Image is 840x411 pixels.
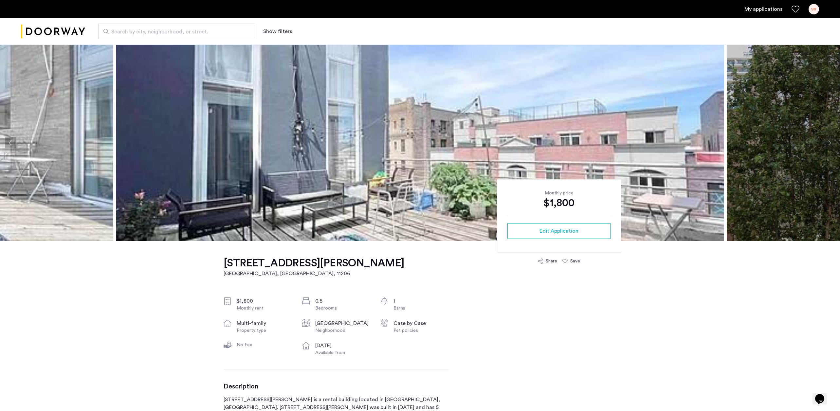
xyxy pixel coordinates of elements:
[393,327,448,334] div: Pet policies
[315,349,370,356] div: Available from
[5,137,16,148] button: Previous apartment
[21,19,85,44] a: Cazamio logo
[507,190,611,196] div: Monthly price
[507,196,611,209] div: $1,800
[744,5,782,13] a: My application
[315,297,370,305] div: 0.5
[237,319,292,327] div: multi-family
[824,137,835,148] button: Next apartment
[315,305,370,312] div: Bedrooms
[809,4,819,14] div: SR
[224,257,404,277] a: [STREET_ADDRESS][PERSON_NAME][GEOGRAPHIC_DATA], [GEOGRAPHIC_DATA], 11206
[116,45,724,241] img: apartment
[507,223,611,239] button: button
[98,24,255,39] input: Apartment Search
[237,305,292,312] div: Monthly rent
[315,319,370,327] div: [GEOGRAPHIC_DATA]
[315,327,370,334] div: Neighborhood
[224,257,404,270] h1: [STREET_ADDRESS][PERSON_NAME]
[315,342,370,349] div: [DATE]
[813,385,833,404] iframe: chat widget
[224,383,448,390] h3: Description
[546,258,557,264] div: Share
[111,28,237,36] span: Search by city, neighborhood, or street.
[393,319,448,327] div: Case by Case
[237,327,292,334] div: Property type
[539,227,578,235] span: Edit Application
[393,305,448,312] div: Baths
[263,27,292,35] button: Show or hide filters
[237,342,292,348] div: No Fee
[393,297,448,305] div: 1
[570,258,580,264] div: Save
[792,5,799,13] a: Favorites
[237,297,292,305] div: $1,800
[224,270,404,277] h2: [GEOGRAPHIC_DATA], [GEOGRAPHIC_DATA] , 11206
[21,19,85,44] img: logo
